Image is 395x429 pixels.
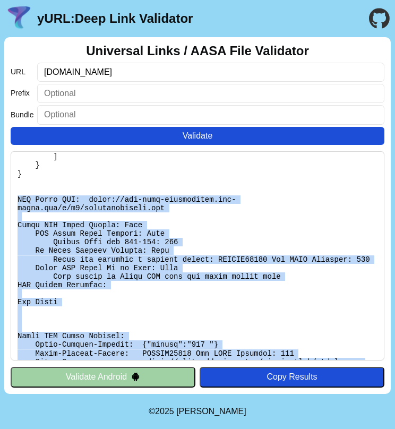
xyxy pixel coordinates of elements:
h2: Universal Links / AASA File Validator [86,44,309,58]
input: Optional [37,105,384,124]
a: Michael Ibragimchayev's Personal Site [176,407,246,416]
pre: Lorem ipsu do: sitam://consecteturadi.eli/.sedd-eiusm/tempo-inc-utla-etdoloremag Al Enimadmi: Ven... [11,151,384,361]
img: yURL Logo [5,5,33,32]
button: Copy Results [200,367,384,387]
input: Optional [37,84,384,103]
span: 2025 [155,407,174,416]
a: yURL:Deep Link Validator [37,11,193,26]
label: Prefix [11,89,37,97]
div: Copy Results [205,372,379,382]
label: Bundle [11,110,37,119]
input: Required [37,63,384,82]
footer: © [149,394,246,429]
button: Validate [11,127,384,145]
img: droidIcon.svg [131,372,140,381]
label: URL [11,67,37,76]
button: Validate Android [11,367,195,387]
